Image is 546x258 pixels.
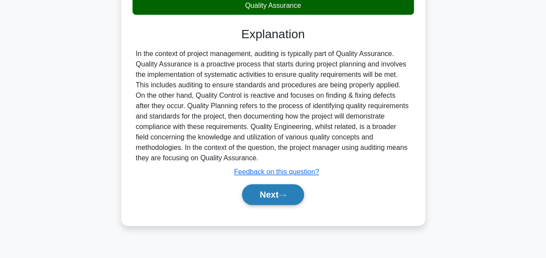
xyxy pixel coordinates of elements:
[242,184,304,205] button: Next
[136,49,410,163] div: In the context of project management, auditing is typically part of Quality Assurance. Quality As...
[138,27,409,42] h3: Explanation
[234,168,319,175] a: Feedback on this question?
